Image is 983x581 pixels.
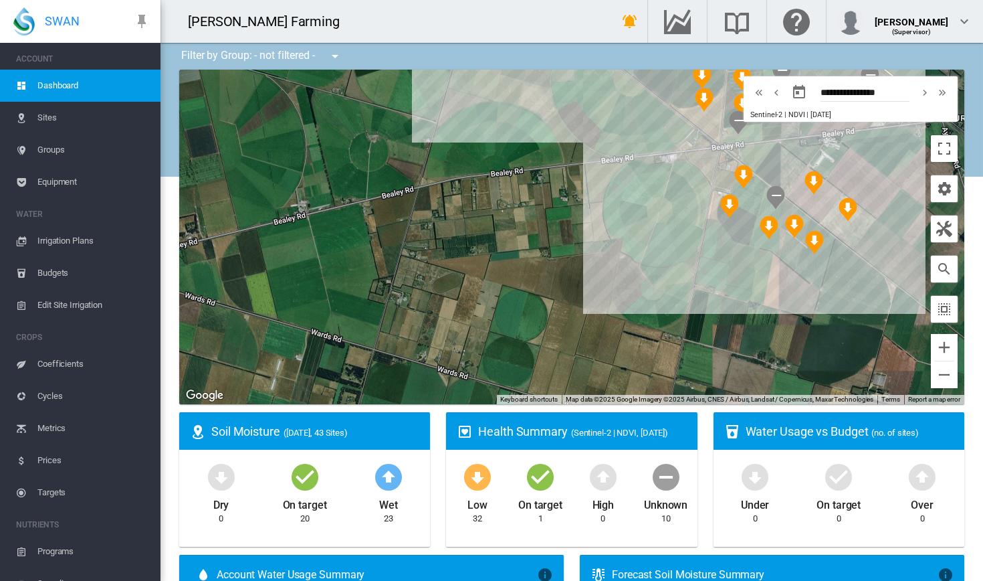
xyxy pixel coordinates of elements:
button: icon-chevron-double-right [934,84,951,100]
div: 0 [753,513,758,525]
div: Wet [379,493,398,513]
div: High [592,493,615,513]
md-icon: icon-select-all [936,301,952,317]
div: 10 [661,513,671,525]
span: | [DATE] [806,110,831,119]
span: (Supervisor) [892,28,932,35]
img: SWAN-Landscape-Logo-Colour-drop.png [13,7,35,35]
button: icon-chevron-left [768,84,785,100]
div: NDVI: Brooker DD [734,93,752,117]
a: Open this area in Google Maps (opens a new window) [183,387,227,404]
md-icon: icon-chevron-double-left [752,84,766,100]
div: Filter by Group: - not filtered - [171,43,352,70]
span: ACCOUNT [16,48,150,70]
div: [PERSON_NAME] Farming [188,12,352,31]
button: Zoom in [931,334,958,361]
div: NDVI: Brooker A [695,88,714,112]
md-icon: icon-arrow-up-bold-circle [906,461,938,493]
md-icon: icon-chevron-left [769,84,784,100]
md-icon: icon-arrow-down-bold-circle [461,461,494,493]
md-icon: icon-menu-down [327,48,343,64]
div: Dry [213,493,229,513]
md-icon: icon-checkbox-marked-circle [289,461,321,493]
md-icon: Go to the Data Hub [661,13,693,29]
div: Low [467,493,487,513]
span: Map data ©2025 Google Imagery ©2025 Airbus, CNES / Airbus, Landsat / Copernicus, Maxar Technologies [566,396,873,403]
button: icon-chevron-double-left [750,84,768,100]
div: On target [518,493,562,513]
div: 23 [384,513,393,525]
md-icon: icon-arrow-up-bold-circle [372,461,405,493]
md-icon: icon-checkbox-marked-circle [524,461,556,493]
div: 32 [473,513,482,525]
span: Irrigation Plans [37,225,150,257]
div: NDVI: Brooker HH [804,171,823,195]
span: WATER [16,203,150,225]
md-icon: icon-chevron-right [917,84,932,100]
span: CROPS [16,327,150,348]
md-icon: Click here for help [780,13,812,29]
div: 1 [538,513,543,525]
md-icon: icon-bell-ring [622,13,638,29]
button: icon-select-all [931,296,958,323]
button: icon-magnify [931,256,958,282]
span: Cycles [37,380,150,412]
div: Under [741,493,770,513]
button: md-calendar [786,79,812,106]
span: Targets [37,477,150,509]
span: Sites [37,102,150,134]
md-icon: icon-heart-box-outline [457,424,473,440]
md-icon: icon-cup-water [724,424,740,440]
span: Edit Site Irrigation [37,289,150,321]
div: NDVI: Brooker MC [766,185,785,210]
div: On target [816,493,861,513]
md-icon: icon-chevron-double-right [935,84,950,100]
div: [PERSON_NAME] [875,10,948,23]
span: NUTRIENTS [16,514,150,535]
md-icon: icon-pin [134,13,150,29]
a: Report a map error [908,396,960,403]
button: icon-chevron-right [916,84,934,100]
md-icon: icon-chevron-down [956,13,972,29]
div: NDVI: Brooker MG [720,194,739,218]
div: NDVI: Brooker JJ [839,197,857,222]
div: NDVI: Brooker ME [805,230,824,254]
md-icon: Search the knowledge base [721,13,753,29]
a: Terms [881,396,900,403]
span: Budgets [37,257,150,289]
md-icon: icon-arrow-down-bold-circle [205,461,237,493]
div: 0 [219,513,223,525]
div: NDVI: Brooker AA [729,110,748,135]
button: icon-cog [931,175,958,202]
div: Health Summary [478,423,686,440]
span: Equipment [37,166,150,198]
div: 0 [837,513,841,525]
div: NDVI: Brooker MF [760,216,778,240]
button: icon-menu-down [322,43,348,70]
span: (Sentinel-2 | NDVI, [DATE]) [571,428,668,438]
md-icon: icon-minus-circle [650,461,682,493]
img: profile.jpg [837,8,864,35]
div: NDVI: Brooker FFF [772,60,791,84]
div: Water Usage vs Budget [746,423,954,440]
img: Google [183,387,227,404]
span: Prices [37,444,150,477]
md-icon: icon-map-marker-radius [190,424,206,440]
md-icon: icon-checkbox-marked-circle [823,461,855,493]
button: Zoom out [931,361,958,388]
div: On target [283,493,327,513]
div: NDVI: Brooker MD [785,214,804,238]
button: Toggle fullscreen view [931,135,958,162]
button: icon-bell-ring [617,8,643,35]
div: Over [911,493,934,513]
span: Sentinel-2 | NDVI [750,110,804,119]
span: Groups [37,134,150,166]
md-icon: icon-cog [936,181,952,197]
span: Dashboard [37,70,150,102]
span: Metrics [37,412,150,444]
span: Programs [37,535,150,568]
div: 0 [920,513,925,525]
button: Keyboard shortcuts [500,395,558,404]
md-icon: icon-magnify [936,261,952,277]
div: Unknown [644,493,687,513]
